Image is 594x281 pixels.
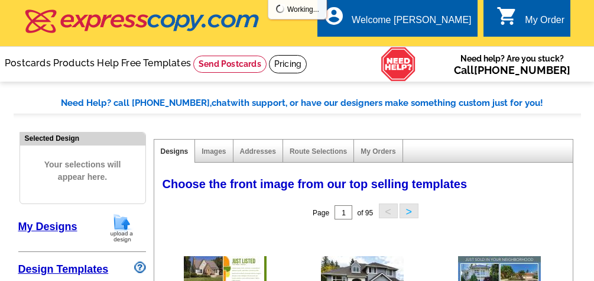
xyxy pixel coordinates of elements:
[290,147,347,156] a: Route Selections
[240,147,276,156] a: Addresses
[361,147,395,156] a: My Orders
[454,53,570,76] span: Need help? Are you stuck?
[163,177,468,190] span: Choose the front image from our top selling templates
[323,5,345,27] i: account_circle
[381,47,416,82] img: help
[474,64,570,76] a: [PHONE_NUMBER]
[400,204,418,218] button: >
[121,57,191,69] a: Free Templates
[106,213,137,243] img: upload-design
[97,57,119,69] a: Help
[275,4,285,14] img: loading...
[379,204,398,218] button: <
[202,147,226,156] a: Images
[61,96,581,110] div: Need Help? call [PHONE_NUMBER], with support, or have our designers make something custom just fo...
[525,15,564,31] div: My Order
[5,57,51,69] a: Postcards
[496,13,564,28] a: shopping_cart My Order
[212,98,231,108] span: chat
[29,147,137,195] span: Your selections will appear here.
[313,209,329,217] span: Page
[357,209,373,217] span: of 95
[352,15,471,31] div: Welcome [PERSON_NAME]
[53,57,95,69] a: Products
[18,263,109,275] a: Design Templates
[161,147,189,156] a: Designs
[496,5,518,27] i: shopping_cart
[454,64,570,76] span: Call
[20,133,145,144] div: Selected Design
[18,221,77,232] a: My Designs
[134,261,146,273] img: design-wizard-help-icon.png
